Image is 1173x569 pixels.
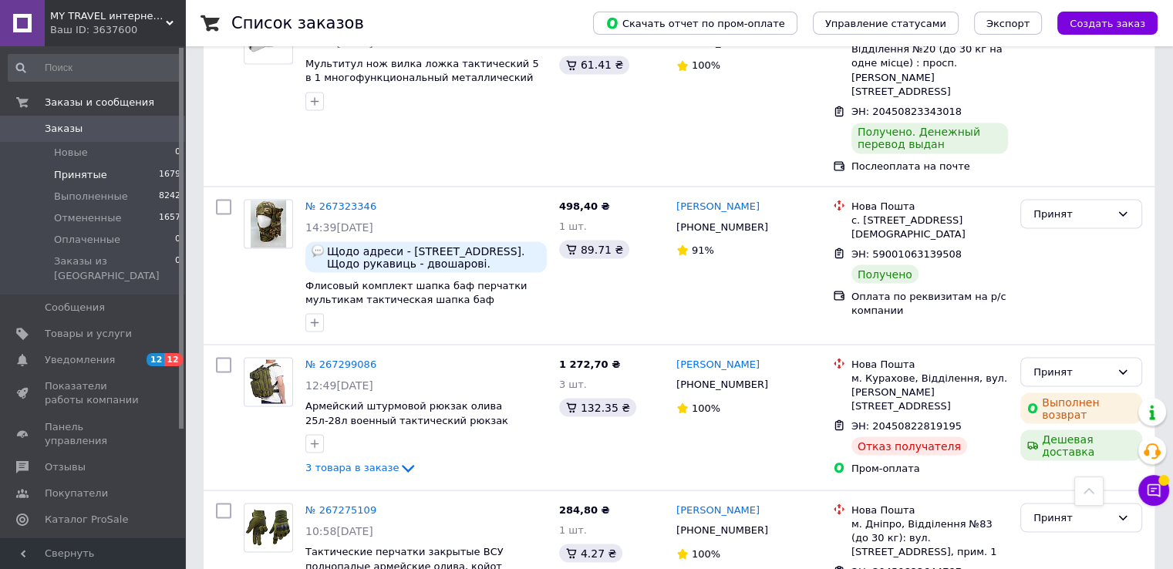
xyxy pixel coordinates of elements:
button: Управление статусами [813,12,959,35]
span: Каталог ProSale [45,513,128,527]
h1: Список заказов [231,14,364,32]
a: № 267275109 [305,503,376,515]
a: [PERSON_NAME] [676,199,760,214]
div: с. [STREET_ADDRESS][DEMOGRAPHIC_DATA] [851,213,1008,241]
a: Фото товару [244,199,293,248]
div: Дешевая доставка [1020,429,1142,460]
div: Получено [851,264,919,283]
button: Чат с покупателем [1138,475,1169,506]
span: 3 шт. [559,378,587,389]
img: Фото товару [251,200,287,247]
span: 1 272,70 ₴ [559,358,620,369]
span: 498,40 ₴ [559,200,610,211]
a: Армейский штурмовой рюкзак олива 25л-28л военный тактический рюкзак мультикам/ пиксель тактически... [305,399,525,454]
span: 1 шт. [559,524,587,535]
div: м. Курахове, Відділення, вул. [PERSON_NAME][STREET_ADDRESS] [851,371,1008,413]
span: MY TRAVEL интернет-магазин сумок, одежды и аксессуаров [50,9,166,23]
span: 12 [147,353,164,366]
a: [PERSON_NAME] [676,503,760,517]
div: 89.71 ₴ [559,240,629,258]
span: 0 [175,254,180,282]
div: 4.27 ₴ [559,544,622,562]
img: :speech_balloon: [312,244,324,257]
span: 100% [692,59,720,71]
a: [PERSON_NAME] [676,357,760,372]
span: 0 [175,233,180,247]
span: 100% [692,402,720,413]
div: Нова Пошта [851,199,1008,213]
a: № 267323346 [305,200,376,211]
span: 0 [175,146,180,160]
div: [PHONE_NUMBER] [673,374,771,394]
span: 14:39[DATE] [305,221,373,233]
span: ЭН: 20450823343018 [851,106,962,117]
div: Принят [1033,206,1111,222]
button: Создать заказ [1057,12,1158,35]
span: Покупатели [45,487,108,500]
span: 91% [692,244,714,255]
span: Щодо адреси - [STREET_ADDRESS]. Щодо рукавиць - двошарові. [327,244,541,269]
a: Флисовый комплект шапка баф перчатки мультикам тактическая шапка баф перчатки армейский комплект ... [305,279,527,334]
span: 1657 [159,211,180,225]
div: Оплата по реквизитам на р/с компании [851,289,1008,317]
div: [PHONE_NUMBER] [673,520,771,540]
img: Фото товару [244,359,292,404]
a: № 267299086 [305,358,376,369]
div: 132.35 ₴ [559,398,636,416]
span: 100% [692,547,720,559]
span: Оплаченные [54,233,120,247]
div: 61.41 ₴ [559,56,629,74]
div: Принят [1033,364,1111,380]
button: Скачать отчет по пром-оплате [593,12,797,35]
span: 1 шт. [559,220,587,231]
div: Отказ получателя [851,436,967,455]
span: Создать заказ [1070,18,1145,29]
div: м. [GEOGRAPHIC_DATA], Відділення №20 (до 30 кг на одне місце) : просп. [PERSON_NAME][STREET_ADDRESS] [851,29,1008,99]
span: ЭН: 20450822819195 [851,419,962,431]
button: Экспорт [974,12,1042,35]
span: 284,80 ₴ [559,503,610,515]
span: Заказы и сообщения [45,96,154,109]
span: Панель управления [45,420,143,448]
span: Скачать отчет по пром-оплате [605,16,785,30]
span: 1679 [159,168,180,182]
div: Послеоплата на почте [851,160,1008,173]
span: Принятые [54,168,107,182]
a: Создать заказ [1042,17,1158,29]
span: Уведомления [45,353,115,367]
a: Мультитул нож вилка ложка тактический 5 в 1 многофункциональный металлический туристический набор... [305,58,539,98]
div: Принят [1033,510,1111,526]
div: м. Дніпро, Відділення №83 (до 30 кг): вул. [STREET_ADDRESS], прим. 1 [851,517,1008,559]
span: Сообщения [45,301,105,315]
a: Фото товару [244,357,293,406]
span: Управление статусами [825,18,946,29]
span: Заказы [45,122,83,136]
span: 10:58[DATE] [305,524,373,537]
div: Нова Пошта [851,357,1008,371]
span: 8242 [159,190,180,204]
div: Нова Пошта [851,503,1008,517]
span: Показатели работы компании [45,379,143,407]
span: Экспорт [986,18,1030,29]
span: Новые [54,146,88,160]
span: ЭН: 59001063139508 [851,247,962,259]
span: Заказы из [GEOGRAPHIC_DATA] [54,254,175,282]
input: Поиск [8,54,182,82]
span: Выполненные [54,190,128,204]
div: Ваш ID: 3637600 [50,23,185,37]
div: Пром-оплата [851,461,1008,475]
span: Отзывы [45,460,86,474]
div: [PHONE_NUMBER] [673,217,771,237]
span: 3 товара в заказе [305,461,399,473]
span: Товары и услуги [45,327,132,341]
a: Фото товару [244,503,293,552]
span: Отмененные [54,211,121,225]
span: 12:49[DATE] [305,379,373,391]
img: Фото товару [244,509,292,545]
div: Получено. Денежный перевод выдан [851,123,1008,153]
div: Выполнен возврат [1020,392,1142,423]
span: 12 [164,353,182,366]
